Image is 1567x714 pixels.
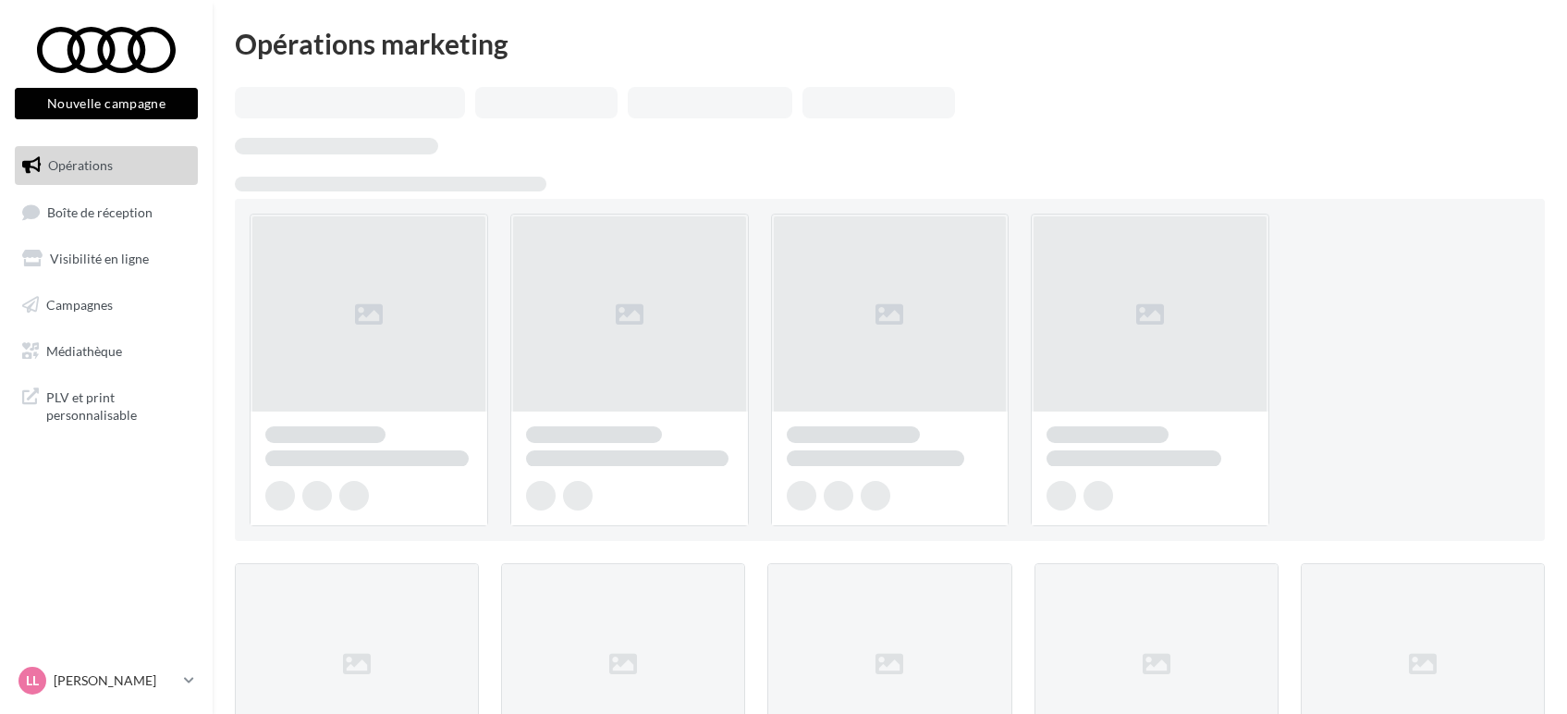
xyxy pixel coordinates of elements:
[26,671,39,690] span: LL
[11,240,202,278] a: Visibilité en ligne
[15,663,198,698] a: LL [PERSON_NAME]
[11,286,202,325] a: Campagnes
[54,671,177,690] p: [PERSON_NAME]
[46,342,122,358] span: Médiathèque
[11,146,202,185] a: Opérations
[11,192,202,232] a: Boîte de réception
[47,203,153,219] span: Boîte de réception
[235,30,1545,57] div: Opérations marketing
[46,297,113,313] span: Campagnes
[48,157,113,173] span: Opérations
[46,385,190,425] span: PLV et print personnalisable
[11,377,202,432] a: PLV et print personnalisable
[50,251,149,266] span: Visibilité en ligne
[11,332,202,371] a: Médiathèque
[15,88,198,119] button: Nouvelle campagne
